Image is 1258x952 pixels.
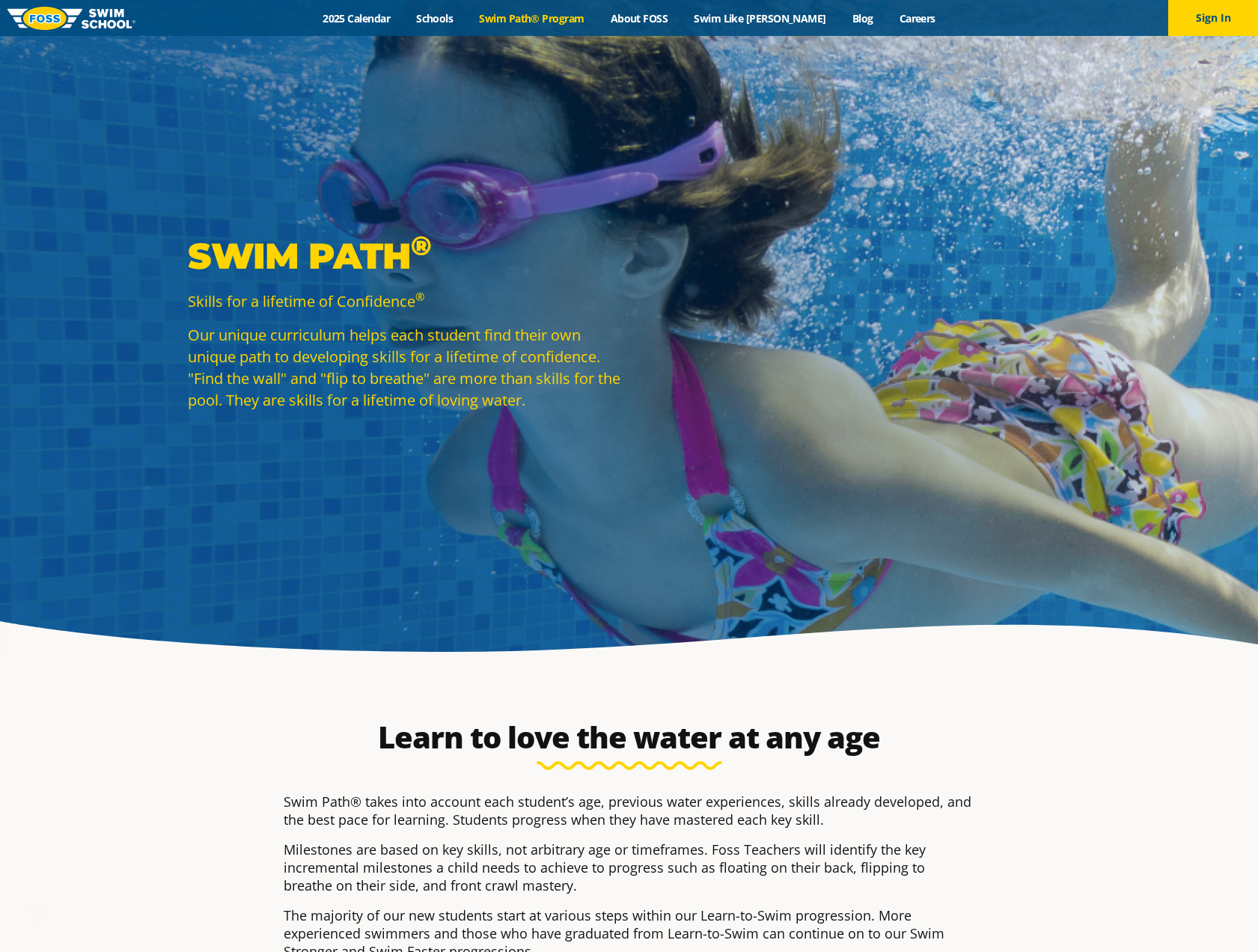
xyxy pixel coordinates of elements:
[188,290,622,312] p: Skills for a lifetime of Confidence
[29,903,46,927] div: TOP
[411,229,431,262] sup: ®
[466,11,597,25] a: Swim Path® Program
[681,11,840,25] a: Swim Like [PERSON_NAME]
[284,793,975,829] p: Swim Path® takes into account each student’s age, previous water experiences, skills already deve...
[403,11,466,25] a: Schools
[310,11,403,25] a: 2025 Calendar
[188,234,622,278] p: Swim Path
[188,324,622,411] p: Our unique curriculum helps each student find their own unique path to developing skills for a li...
[839,11,886,25] a: Blog
[276,719,983,755] h2: Learn to love the water at any age
[7,7,135,30] img: FOSS Swim School Logo
[597,11,681,25] a: About FOSS
[284,840,975,894] p: Milestones are based on key skills, not arbitrary age or timeframes. Foss Teachers will identify ...
[886,11,948,25] a: Careers
[415,289,424,304] sup: ®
